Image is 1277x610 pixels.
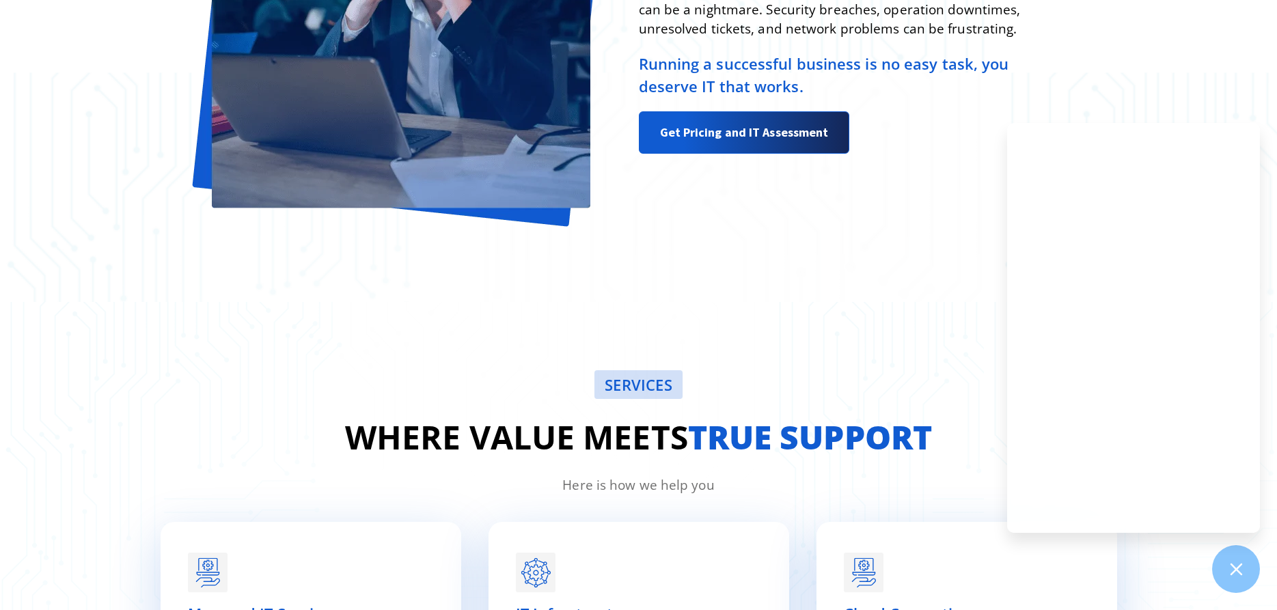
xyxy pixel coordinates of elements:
span: Get Pricing and IT Assessment [660,119,829,146]
strong: true support [688,415,932,459]
p: Here is how we help you [147,475,1131,495]
p: Running a successful business is no easy task, you deserve IT that works. [639,53,1024,98]
iframe: Chatgenie Messenger [1007,123,1260,533]
h2: Where value meets [147,413,1131,462]
a: SERVICES [594,370,683,399]
a: Get Pricing and IT Assessment [639,111,850,154]
span: SERVICES [605,377,672,392]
